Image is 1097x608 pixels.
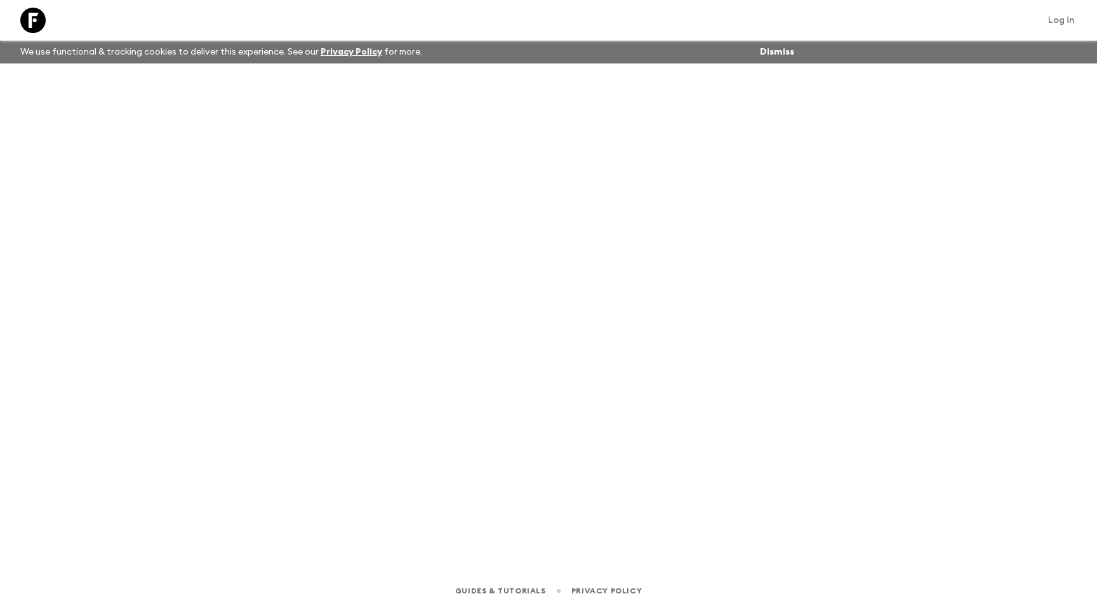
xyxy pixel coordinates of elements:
a: Log in [1041,11,1082,29]
p: We use functional & tracking cookies to deliver this experience. See our for more. [15,41,427,63]
a: Guides & Tutorials [455,584,546,598]
a: Privacy Policy [571,584,642,598]
button: Dismiss [757,43,797,61]
a: Privacy Policy [321,48,382,56]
